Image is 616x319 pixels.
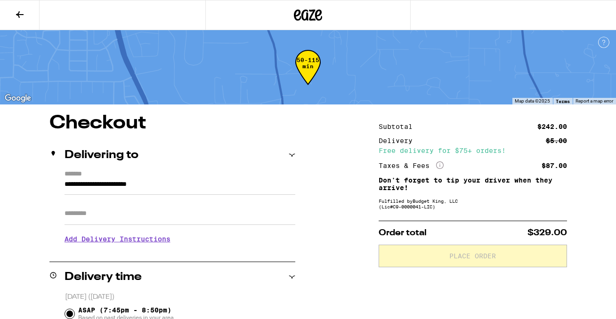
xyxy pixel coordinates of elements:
[379,137,419,144] div: Delivery
[515,98,550,104] span: Map data ©2025
[379,229,427,237] span: Order total
[379,245,567,267] button: Place Order
[379,198,567,209] div: Fulfilled by Budget King, LLC (Lic# C9-0000041-LIC )
[542,162,567,169] div: $87.00
[65,228,295,250] h3: Add Delivery Instructions
[6,7,68,14] span: Hi. Need any help?
[49,114,295,133] h1: Checkout
[379,176,567,191] p: Don't forget to tip your driver when they arrive!
[537,123,567,130] div: $242.00
[295,57,321,92] div: 50-115 min
[379,147,567,154] div: Free delivery for $75+ orders!
[546,137,567,144] div: $5.00
[449,253,496,259] span: Place Order
[575,98,613,104] a: Report a map error
[2,92,33,104] a: Open this area in Google Maps (opens a new window)
[65,150,138,161] h2: Delivering to
[65,293,295,302] p: [DATE] ([DATE])
[379,161,444,170] div: Taxes & Fees
[379,123,419,130] div: Subtotal
[65,250,295,257] p: We'll contact you at [PHONE_NUMBER] when we arrive
[65,271,142,283] h2: Delivery time
[527,229,567,237] span: $329.00
[556,98,570,104] a: Terms
[2,92,33,104] img: Google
